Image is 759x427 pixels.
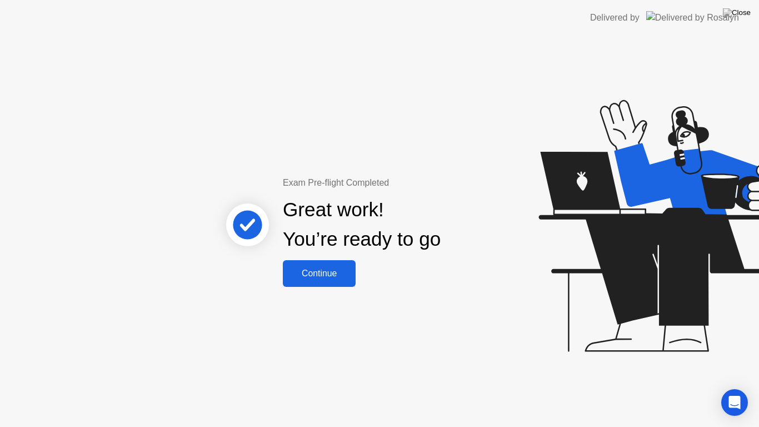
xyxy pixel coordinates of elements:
[723,8,751,17] img: Close
[286,269,352,279] div: Continue
[646,11,739,24] img: Delivered by Rosalyn
[283,195,441,254] div: Great work! You’re ready to go
[590,11,640,24] div: Delivered by
[283,260,356,287] button: Continue
[283,176,512,190] div: Exam Pre-flight Completed
[721,389,748,416] div: Open Intercom Messenger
